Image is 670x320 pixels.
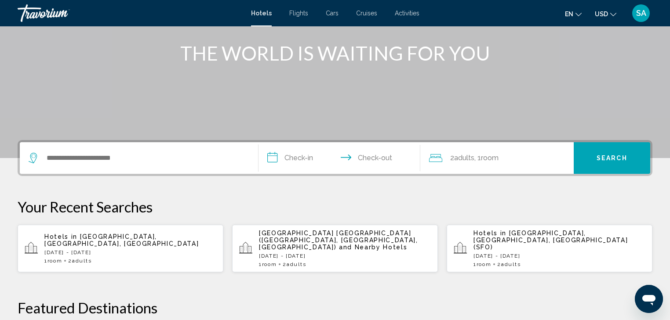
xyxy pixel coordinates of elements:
[339,244,408,251] span: and Nearby Hotels
[497,261,521,267] span: 2
[44,249,216,255] p: [DATE] - [DATE]
[447,224,652,273] button: Hotels in [GEOGRAPHIC_DATA], [GEOGRAPHIC_DATA], [GEOGRAPHIC_DATA] (SFO)[DATE] - [DATE]1Room2Adults
[565,7,582,20] button: Change language
[595,7,616,20] button: Change currency
[473,230,628,251] span: [GEOGRAPHIC_DATA], [GEOGRAPHIC_DATA], [GEOGRAPHIC_DATA] (SFO)
[473,261,491,267] span: 1
[18,4,242,22] a: Travorium
[170,42,500,65] h1: THE WORLD IS WAITING FOR YOU
[481,154,499,162] span: Room
[289,10,308,17] a: Flights
[259,261,277,267] span: 1
[454,154,474,162] span: Adults
[47,258,62,264] span: Room
[474,152,499,164] span: , 1
[595,11,608,18] span: USD
[18,299,652,316] h2: Featured Destinations
[44,233,199,247] span: [GEOGRAPHIC_DATA], [GEOGRAPHIC_DATA], [GEOGRAPHIC_DATA]
[597,155,627,162] span: Search
[477,261,492,267] span: Room
[473,253,645,259] p: [DATE] - [DATE]
[635,285,663,313] iframe: Button to launch messaging window
[20,142,650,174] div: Search widget
[72,258,91,264] span: Adults
[395,10,419,17] a: Activities
[501,261,521,267] span: Adults
[259,230,418,251] span: [GEOGRAPHIC_DATA] [GEOGRAPHIC_DATA] ([GEOGRAPHIC_DATA], [GEOGRAPHIC_DATA], [GEOGRAPHIC_DATA])
[630,4,652,22] button: User Menu
[68,258,91,264] span: 2
[44,233,77,240] span: Hotels in
[262,261,277,267] span: Room
[44,258,62,264] span: 1
[450,152,474,164] span: 2
[356,10,377,17] a: Cruises
[574,142,650,174] button: Search
[636,9,646,18] span: SA
[283,261,306,267] span: 2
[565,11,573,18] span: en
[326,10,339,17] a: Cars
[287,261,306,267] span: Adults
[473,230,506,237] span: Hotels in
[251,10,272,17] a: Hotels
[232,224,438,273] button: [GEOGRAPHIC_DATA] [GEOGRAPHIC_DATA] ([GEOGRAPHIC_DATA], [GEOGRAPHIC_DATA], [GEOGRAPHIC_DATA]) and...
[259,142,421,174] button: Check in and out dates
[259,253,431,259] p: [DATE] - [DATE]
[420,142,574,174] button: Travelers: 2 adults, 0 children
[18,198,652,216] p: Your Recent Searches
[18,224,223,273] button: Hotels in [GEOGRAPHIC_DATA], [GEOGRAPHIC_DATA], [GEOGRAPHIC_DATA][DATE] - [DATE]1Room2Adults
